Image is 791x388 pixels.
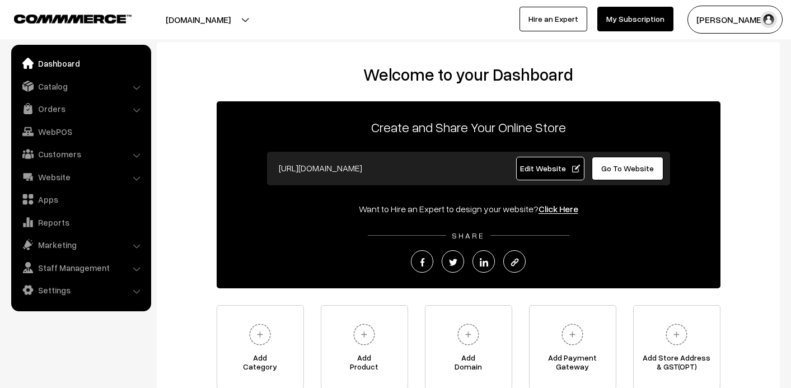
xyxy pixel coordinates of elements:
a: Reports [14,212,147,232]
span: Add Product [321,353,408,376]
a: Go To Website [592,157,664,180]
span: Add Domain [425,353,512,376]
img: plus.svg [453,319,484,350]
span: SHARE [446,231,490,240]
img: COMMMERCE [14,15,132,23]
h2: Welcome to your Dashboard [168,64,769,85]
a: Orders [14,99,147,119]
a: Dashboard [14,53,147,73]
img: plus.svg [557,319,588,350]
img: plus.svg [245,319,275,350]
button: [DOMAIN_NAME] [127,6,270,34]
span: Add Category [217,353,303,376]
div: Want to Hire an Expert to design your website? [217,202,720,216]
p: Create and Share Your Online Store [217,117,720,137]
a: Marketing [14,235,147,255]
a: My Subscription [597,7,673,31]
a: WebPOS [14,121,147,142]
a: Catalog [14,76,147,96]
a: Website [14,167,147,187]
a: Click Here [539,203,578,214]
span: Edit Website [520,163,580,173]
button: [PERSON_NAME]… [687,6,783,34]
img: plus.svg [661,319,692,350]
a: Staff Management [14,258,147,278]
a: Edit Website [516,157,584,180]
a: Hire an Expert [519,7,587,31]
img: user [760,11,777,28]
a: Apps [14,189,147,209]
a: COMMMERCE [14,11,112,25]
img: plus.svg [349,319,380,350]
span: Go To Website [601,163,654,173]
span: Add Store Address & GST(OPT) [634,353,720,376]
a: Settings [14,280,147,300]
a: Customers [14,144,147,164]
span: Add Payment Gateway [530,353,616,376]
